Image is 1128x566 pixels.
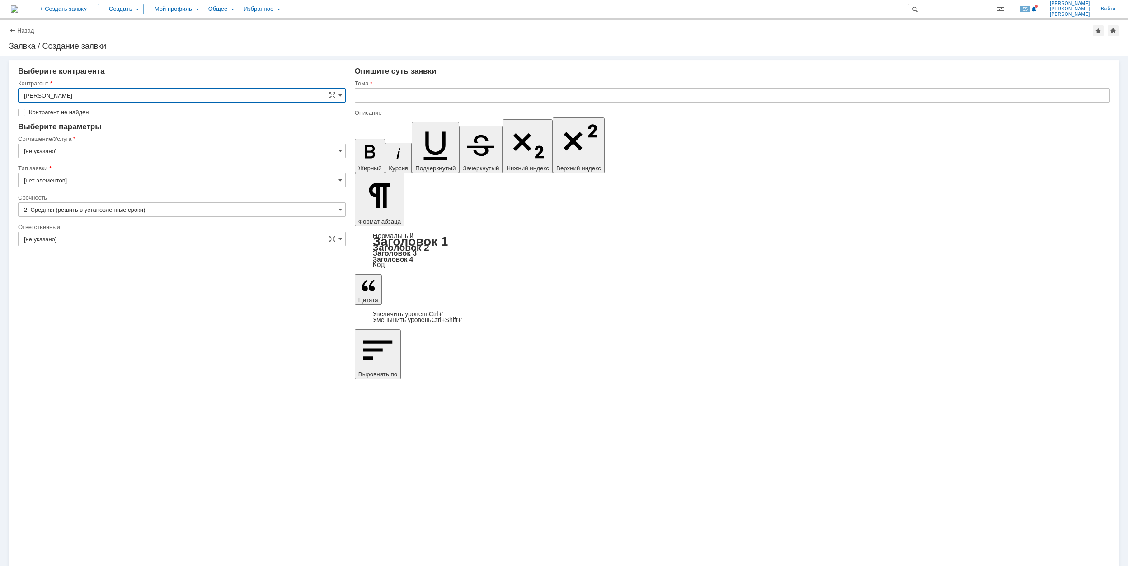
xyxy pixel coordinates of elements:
div: Тип заявки [18,165,344,171]
span: Зачеркнутый [463,165,499,172]
span: Формат абзаца [358,218,401,225]
div: Сделать домашней страницей [1108,25,1119,36]
span: [PERSON_NAME] [1050,12,1090,17]
button: Выровнять по [355,329,401,379]
a: Заголовок 4 [373,255,413,263]
span: Опишите суть заявки [355,67,437,75]
a: Increase [373,310,444,318]
div: Срочность [18,195,344,201]
a: Назад [17,27,34,34]
a: Нормальный [373,232,414,239]
span: Выровнять по [358,371,397,378]
span: [PERSON_NAME] [1050,6,1090,12]
button: Формат абзаца [355,173,404,226]
span: Подчеркнутый [415,165,456,172]
span: Цитата [358,297,378,304]
div: Описание [355,110,1108,116]
div: Ответственный [18,224,344,230]
label: Контрагент не найден [29,109,344,116]
a: Перейти на домашнюю страницу [11,5,18,13]
span: Выберите параметры [18,122,102,131]
button: Верхний индекс [553,117,605,173]
a: Заголовок 2 [373,242,429,253]
a: Код [373,261,385,269]
div: Контрагент [18,80,344,86]
button: Курсив [385,143,412,173]
a: Decrease [373,316,463,323]
span: Сложная форма [329,92,336,99]
span: 55 [1020,6,1030,12]
span: Расширенный поиск [997,4,1006,13]
button: Зачеркнутый [459,126,503,173]
span: Верхний индекс [556,165,601,172]
button: Жирный [355,139,385,173]
span: Жирный [358,165,382,172]
a: Заголовок 3 [373,249,417,257]
div: Соглашение/Услуга [18,136,344,142]
img: logo [11,5,18,13]
a: Заголовок 1 [373,234,448,248]
div: Тема [355,80,1108,86]
div: Заявка / Создание заявки [9,42,1119,51]
button: Подчеркнутый [412,122,459,173]
button: Нижний индекс [503,119,553,173]
span: Ctrl+Shift+' [432,316,463,323]
span: Ctrl+' [429,310,444,318]
div: Создать [98,4,144,14]
div: Цитата [355,311,1110,323]
div: Формат абзаца [355,233,1110,268]
span: Сложная форма [329,235,336,243]
span: Выберите контрагента [18,67,105,75]
span: Курсив [389,165,408,172]
span: [PERSON_NAME] [1050,1,1090,6]
span: Нижний индекс [506,165,549,172]
button: Цитата [355,274,382,305]
div: Добавить в избранное [1093,25,1104,36]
